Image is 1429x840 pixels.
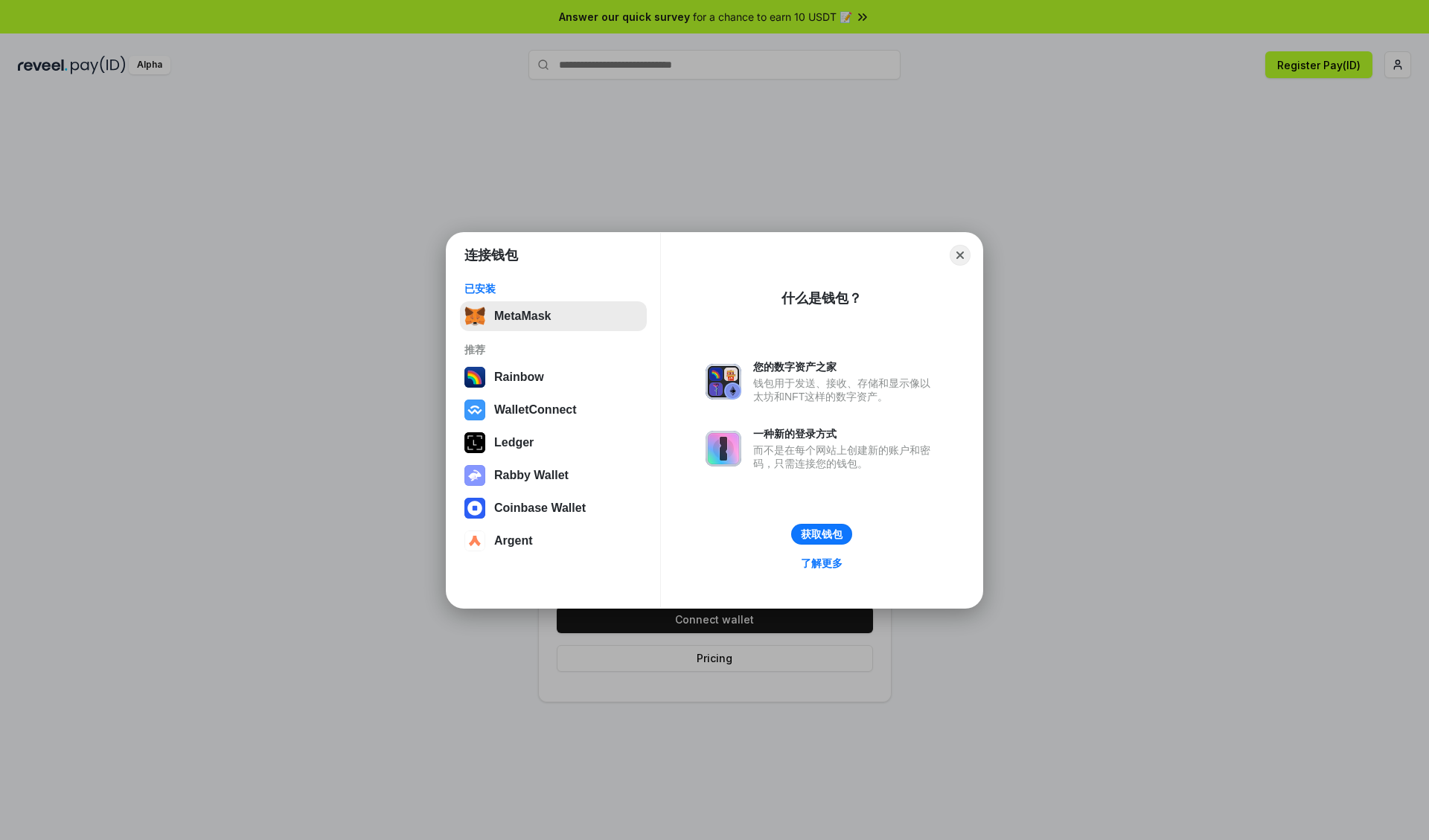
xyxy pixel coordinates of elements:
[464,400,485,420] img: svg+xml,%3Csvg%20width%3D%2228%22%20height%3D%2228%22%20viewBox%3D%220%200%2028%2028%22%20fill%3D...
[464,343,642,356] div: 推荐
[801,528,843,541] div: 获取钱包
[792,554,851,573] a: 了解更多
[494,371,544,384] div: Rainbow
[464,465,485,486] img: svg+xml,%3Csvg%20xmlns%3D%22http%3A%2F%2Fwww.w3.org%2F2000%2Fsvg%22%20fill%3D%22none%22%20viewBox...
[464,498,485,519] img: svg+xml,%3Csvg%20width%3D%2228%22%20height%3D%2228%22%20viewBox%3D%220%200%2028%2028%22%20fill%3D...
[460,301,647,331] button: MetaMask
[706,431,741,467] img: svg+xml,%3Csvg%20xmlns%3D%22http%3A%2F%2Fwww.w3.org%2F2000%2Fsvg%22%20fill%3D%22none%22%20viewBox...
[464,367,485,388] img: svg+xml,%3Csvg%20width%3D%22120%22%20height%3D%22120%22%20viewBox%3D%220%200%20120%20120%22%20fil...
[950,245,971,266] button: Close
[464,246,518,264] h1: 连接钱包
[494,501,586,515] div: Coinbase Wallet
[494,403,577,417] div: WalletConnect
[464,282,642,295] div: 已安装
[464,306,485,327] img: svg+xml,%3Csvg%20fill%3D%22none%22%20height%3D%2233%22%20viewBox%3D%220%200%2035%2033%22%20width%...
[460,461,647,490] button: Rabby Wallet
[753,443,938,470] div: 而不是在每个网站上创建新的账户和密码，只需连接您的钱包。
[753,376,938,403] div: 钱包用于发送、接收、存储和显示像以太坊和NFT这样的数字资产。
[801,557,843,570] div: 了解更多
[464,432,485,453] img: svg+xml,%3Csvg%20xmlns%3D%22http%3A%2F%2Fwww.w3.org%2F2000%2Fsvg%22%20width%3D%2228%22%20height%3...
[753,427,938,440] div: 一种新的登录方式
[460,493,647,523] button: Coinbase Wallet
[494,310,551,323] div: MetaMask
[494,469,569,482] div: Rabby Wallet
[494,436,534,449] div: Ledger
[460,395,647,425] button: WalletConnect
[460,526,647,556] button: Argent
[494,534,533,548] div: Argent
[753,360,938,373] div: 您的数字资产之家
[781,289,862,307] div: 什么是钱包？
[791,524,852,545] button: 获取钱包
[706,364,741,400] img: svg+xml,%3Csvg%20xmlns%3D%22http%3A%2F%2Fwww.w3.org%2F2000%2Fsvg%22%20fill%3D%22none%22%20viewBox...
[460,428,647,458] button: Ledger
[460,362,647,392] button: Rainbow
[464,530,485,551] img: svg+xml,%3Csvg%20width%3D%2228%22%20height%3D%2228%22%20viewBox%3D%220%200%2028%2028%22%20fill%3D...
